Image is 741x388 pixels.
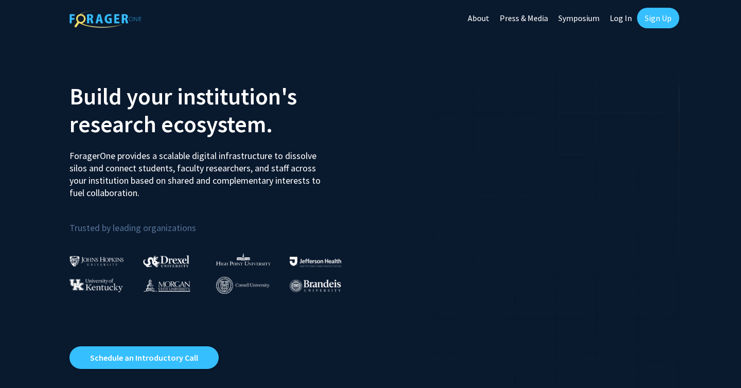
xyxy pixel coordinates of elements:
p: ForagerOne provides a scalable digital infrastructure to dissolve silos and connect students, fac... [69,142,328,199]
img: Cornell University [216,277,270,294]
h2: Build your institution's research ecosystem. [69,82,363,138]
img: Brandeis University [290,279,341,292]
img: High Point University [216,253,271,266]
img: Thomas Jefferson University [290,257,341,267]
img: Drexel University [143,255,189,267]
img: ForagerOne Logo [69,10,142,28]
a: Sign Up [637,8,679,28]
a: Opens in a new tab [69,346,219,369]
img: Morgan State University [143,278,190,292]
img: Johns Hopkins University [69,256,124,267]
img: University of Kentucky [69,278,123,292]
p: Trusted by leading organizations [69,207,363,236]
